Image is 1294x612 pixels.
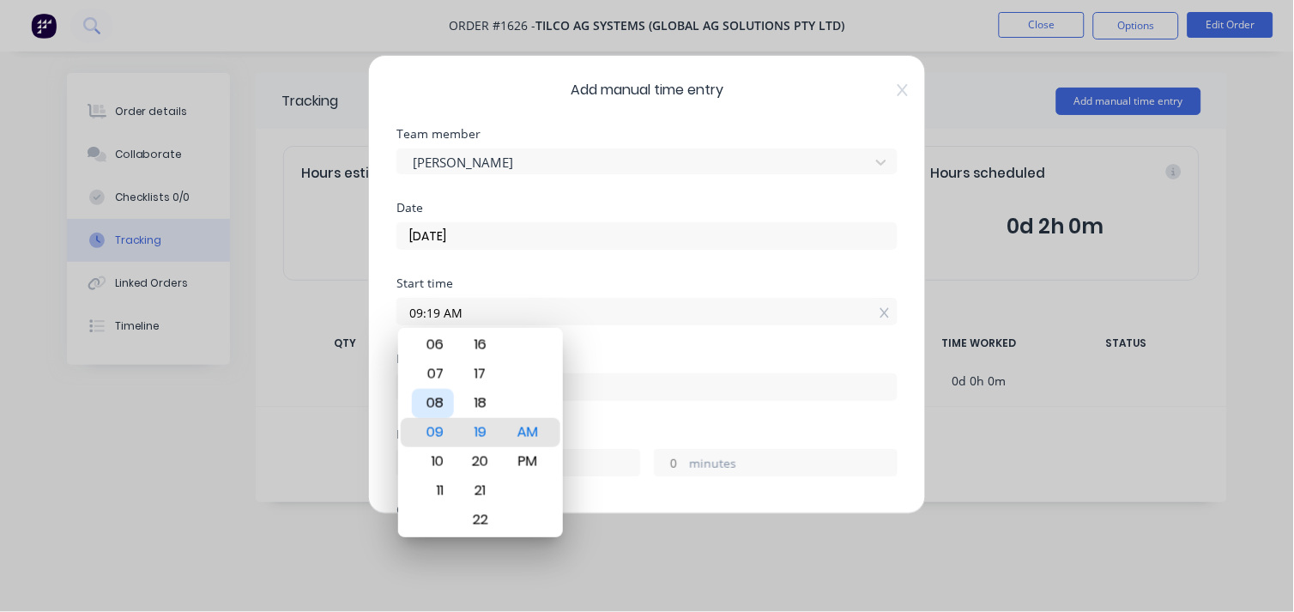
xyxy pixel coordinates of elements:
div: 21 [459,476,501,506]
div: 22 [459,506,501,535]
div: Start time [396,277,898,289]
div: Hour [409,328,457,537]
span: Add manual time entry [396,80,898,100]
div: 11 [412,476,454,506]
div: Date [396,202,898,214]
div: 16 [459,330,501,360]
div: PM [506,447,548,476]
div: 09 [412,418,454,447]
div: Team member [396,128,898,140]
div: 06 [412,330,454,360]
label: minutes [689,454,897,476]
div: Order # [396,504,898,516]
div: 07 [412,360,454,389]
div: AM [506,418,548,447]
div: 19 [459,418,501,447]
div: 10 [412,447,454,476]
input: 0 [655,450,685,476]
div: Hours worked [396,428,898,440]
div: 18 [459,389,501,418]
div: Finish time [396,353,898,365]
div: 08 [412,389,454,418]
div: 20 [459,447,501,476]
div: 17 [459,360,501,389]
div: Minute [457,328,504,537]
